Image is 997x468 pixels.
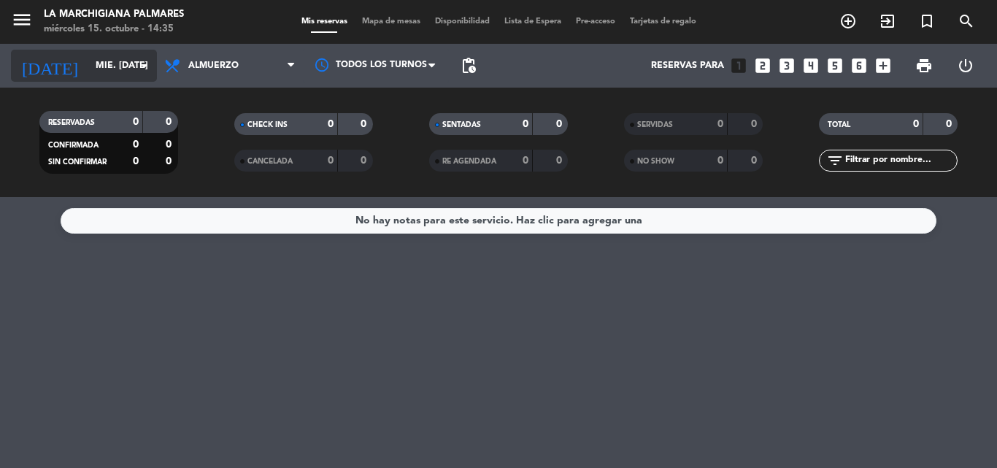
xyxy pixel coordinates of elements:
i: looks_3 [777,56,796,75]
strong: 0 [166,139,174,150]
i: turned_in_not [918,12,936,30]
strong: 0 [523,156,528,166]
span: TOTAL [828,121,850,128]
i: menu [11,9,33,31]
span: Mapa de mesas [355,18,428,26]
strong: 0 [556,156,565,166]
strong: 0 [523,119,528,129]
strong: 0 [556,119,565,129]
strong: 0 [166,117,174,127]
span: CHECK INS [247,121,288,128]
span: CONFIRMADA [48,142,99,149]
span: Tarjetas de regalo [623,18,704,26]
span: NO SHOW [637,158,674,165]
i: add_circle_outline [839,12,857,30]
strong: 0 [133,139,139,150]
div: No hay notas para este servicio. Haz clic para agregar una [355,212,642,229]
span: Pre-acceso [569,18,623,26]
strong: 0 [133,117,139,127]
strong: 0 [913,119,919,129]
strong: 0 [361,156,369,166]
i: exit_to_app [879,12,896,30]
i: looks_6 [850,56,869,75]
span: print [915,57,933,74]
span: Lista de Espera [497,18,569,26]
i: add_box [874,56,893,75]
strong: 0 [717,156,723,166]
i: looks_4 [801,56,820,75]
span: Reservas para [651,61,724,71]
i: looks_one [729,56,748,75]
i: [DATE] [11,50,88,82]
i: power_settings_new [957,57,974,74]
strong: 0 [166,156,174,166]
i: search [958,12,975,30]
div: miércoles 15. octubre - 14:35 [44,22,184,37]
button: menu [11,9,33,36]
span: RESERVADAS [48,119,95,126]
span: pending_actions [460,57,477,74]
span: SERVIDAS [637,121,673,128]
strong: 0 [361,119,369,129]
i: looks_two [753,56,772,75]
span: Almuerzo [188,61,239,71]
span: Disponibilidad [428,18,497,26]
input: Filtrar por nombre... [844,153,957,169]
strong: 0 [717,119,723,129]
span: SIN CONFIRMAR [48,158,107,166]
span: SENTADAS [442,121,481,128]
i: looks_5 [825,56,844,75]
strong: 0 [133,156,139,166]
strong: 0 [328,119,334,129]
span: Mis reservas [294,18,355,26]
strong: 0 [751,119,760,129]
span: RE AGENDADA [442,158,496,165]
i: arrow_drop_down [136,57,153,74]
i: filter_list [826,152,844,169]
span: CANCELADA [247,158,293,165]
strong: 0 [946,119,955,129]
div: LOG OUT [944,44,986,88]
strong: 0 [328,156,334,166]
strong: 0 [751,156,760,166]
div: La Marchigiana Palmares [44,7,184,22]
